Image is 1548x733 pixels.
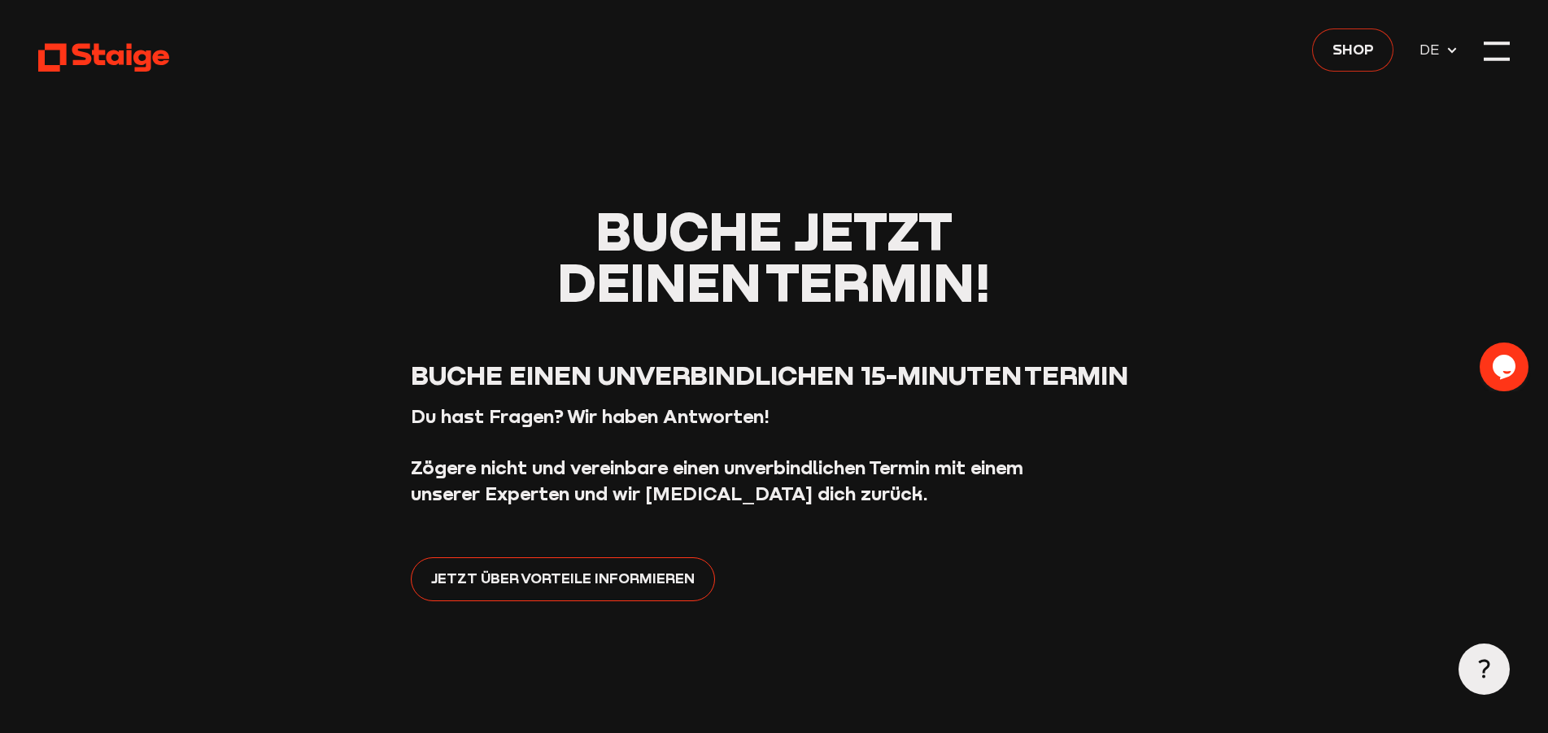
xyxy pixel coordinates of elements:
[431,567,695,590] span: Jetzt über Vorteile informieren
[1419,38,1446,61] span: DE
[411,456,1023,504] strong: Zögere nicht und vereinbare einen unverbindlichen Termin mit einem unserer Experten und wir [MEDI...
[1312,28,1393,72] a: Shop
[411,557,714,600] a: Jetzt über Vorteile informieren
[411,359,1128,390] span: Buche einen unverbindlichen 15-Minuten Termin
[411,405,770,427] strong: Du hast Fragen? Wir haben Antworten!
[1332,37,1374,60] span: Shop
[1480,343,1532,391] iframe: chat widget
[557,199,990,313] span: Buche jetzt deinen Termin!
